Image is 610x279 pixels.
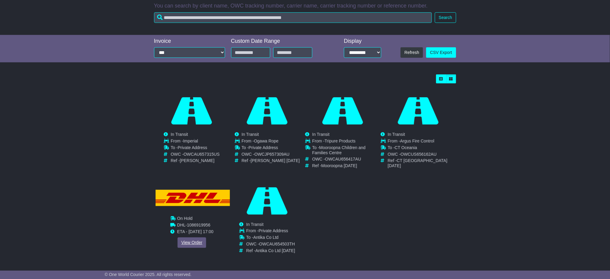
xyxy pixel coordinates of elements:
[171,132,188,137] span: In Transit
[388,152,456,158] td: OWC -
[180,158,215,163] span: [PERSON_NAME]
[177,237,206,248] a: View Order
[259,242,295,246] span: OWCAU654503TH
[312,145,380,157] td: To -
[184,152,220,157] span: OWCAU657315US
[312,139,380,145] td: From -
[388,158,456,168] td: Ref -
[388,132,405,137] span: In Transit
[231,38,328,45] div: Custom Date Range
[254,139,279,143] span: Ogawa Rope
[325,139,356,143] span: Tripure Products
[388,145,456,152] td: To -
[312,157,380,163] td: OWC -
[435,12,456,23] button: Search
[344,38,381,45] div: Display
[177,222,213,229] td: -
[177,216,192,221] span: On Hold
[155,190,230,206] img: DHL.png
[246,242,295,248] td: OWC -
[321,163,357,168] span: Mooroopna [DATE]
[246,228,295,235] td: From -
[105,272,192,277] span: © One World Courier 2025. All rights reserved.
[249,145,278,150] span: Private Address
[312,163,380,168] td: Ref -
[178,145,207,150] span: Private Address
[187,222,210,227] span: 1086919956
[183,139,198,143] span: Imperial
[246,222,264,227] span: In Transit
[312,132,330,137] span: In Transit
[242,139,300,145] td: From -
[154,38,225,45] div: Invoice
[312,145,366,155] span: Mooroopna Children and Families Centre
[401,152,437,157] span: OWCUS656162AU
[242,132,259,137] span: In Transit
[388,158,447,168] span: CT [GEOGRAPHIC_DATA] [DATE]
[255,248,295,253] span: Antika Co Ltd [DATE]
[401,47,423,58] button: Refresh
[255,152,290,157] span: OWCJP657309AU
[253,235,279,240] span: Antika Co Ltd
[388,139,456,145] td: From -
[259,228,288,233] span: Private Address
[242,152,300,158] td: OWC -
[426,47,456,58] a: CSV Export
[171,139,220,145] td: From -
[177,229,213,234] span: ETA - [DATE] 17:00
[171,158,220,163] td: Ref -
[242,158,300,163] td: Ref -
[400,139,435,143] span: Argus Fire Control
[242,145,300,152] td: To -
[251,158,300,163] span: [PERSON_NAME] [DATE]
[325,157,361,161] span: OWCAU656417AU
[246,248,295,253] td: Ref -
[154,3,456,9] p: You can search by client name, OWC tracking number, carrier name, carrier tracking number or refe...
[177,222,185,227] span: DHL
[246,235,295,242] td: To -
[171,152,220,158] td: OWC -
[171,145,220,152] td: To -
[395,145,417,150] span: CT Oceania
